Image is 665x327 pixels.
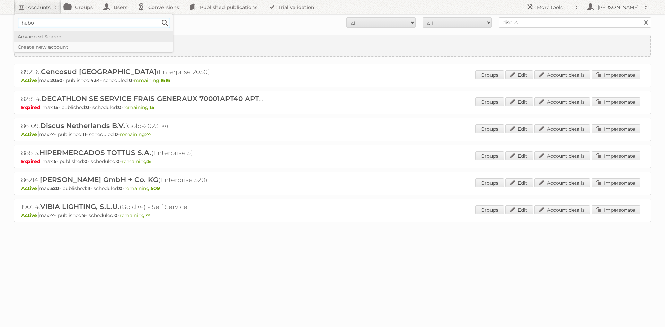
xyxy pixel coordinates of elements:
span: remaining: [122,158,151,164]
a: Impersonate [592,70,640,79]
p: max: - published: - scheduled: - [21,104,644,110]
a: Impersonate [592,205,640,214]
strong: 520 [50,185,59,191]
strong: 5 [54,158,56,164]
a: Groups [475,70,504,79]
input: Search [160,18,170,28]
h2: [PERSON_NAME] [596,4,641,11]
p: max: - published: - scheduled: - [21,185,644,191]
h2: 86109: (Gold-2023 ∞) [21,121,264,130]
a: Groups [475,151,504,160]
a: Account details [534,151,590,160]
a: Groups [475,97,504,106]
strong: 509 [151,185,160,191]
h2: 19024: (Gold ∞) - Self Service [21,202,264,211]
a: Impersonate [592,97,640,106]
strong: 0 [115,131,118,137]
strong: 15 [150,104,154,110]
a: Impersonate [592,151,640,160]
a: Groups [475,178,504,187]
span: Discus Netherlands B.V. [40,121,125,130]
h2: Accounts [28,4,51,11]
p: max: - published: - scheduled: - [21,158,644,164]
span: Expired [21,158,42,164]
p: max: - published: - scheduled: - [21,77,644,83]
a: Impersonate [592,124,640,133]
span: Active [21,77,39,83]
h2: More tools [537,4,571,11]
strong: ∞ [146,212,150,218]
a: Create new account [15,35,650,56]
a: Create new account [14,42,173,52]
span: remaining: [124,185,160,191]
a: Account details [534,70,590,79]
strong: ∞ [146,131,151,137]
strong: 11 [82,131,86,137]
strong: 0 [86,104,89,110]
p: max: - published: - scheduled: - [21,131,644,137]
strong: 0 [84,158,88,164]
a: Advanced Search [14,31,173,42]
span: remaining: [134,77,170,83]
strong: 2050 [50,77,63,83]
a: Edit [505,124,533,133]
a: Impersonate [592,178,640,187]
span: VIBIA LIGHTING, S.L.U. [40,202,119,211]
span: Expired [21,104,42,110]
strong: ∞ [50,212,55,218]
h2: 82824: (Enterprise 15) [21,94,264,103]
a: Groups [475,124,504,133]
strong: 9 [82,212,86,218]
span: remaining: [123,104,154,110]
a: Groups [475,205,504,214]
h2: 89226: (Enterprise 2050) [21,67,264,76]
strong: 11 [87,185,90,191]
a: Edit [505,205,533,214]
span: remaining: [120,131,151,137]
strong: 15 [54,104,58,110]
h2: 88813: (Enterprise 5) [21,148,264,157]
strong: 0 [118,104,122,110]
h2: 86214: (Enterprise 520) [21,175,264,184]
strong: 0 [114,212,118,218]
a: Account details [534,205,590,214]
strong: 1616 [160,77,170,83]
span: remaining: [119,212,150,218]
span: Active [21,185,39,191]
strong: ∞ [50,131,55,137]
span: DECATHLON SE SERVICE FRAIS GENERAUX 70001APT40 APTONIA (Nutritions et soins) [41,94,350,103]
a: Edit [505,70,533,79]
span: HIPERMERCADOS TOTTUS S.A. [39,148,151,157]
a: Edit [505,97,533,106]
a: Account details [534,124,590,133]
span: Cencosud [GEOGRAPHIC_DATA] [41,67,157,76]
strong: 434 [90,77,100,83]
strong: 5 [148,158,151,164]
span: Active [21,131,39,137]
a: Account details [534,97,590,106]
a: Account details [534,178,590,187]
strong: 0 [129,77,132,83]
a: Edit [505,178,533,187]
a: Edit [505,151,533,160]
span: [PERSON_NAME] GmbH + Co. KG [40,175,158,184]
span: Active [21,212,39,218]
strong: 0 [116,158,120,164]
strong: 0 [119,185,123,191]
p: max: - published: - scheduled: - [21,212,644,218]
